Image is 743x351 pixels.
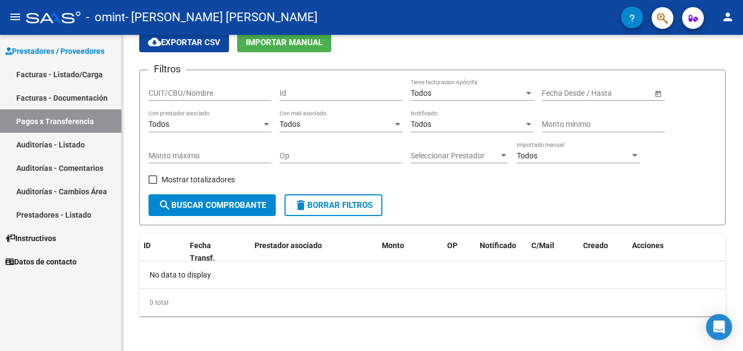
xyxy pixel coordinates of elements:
datatable-header-cell: Prestador asociado [250,234,377,270]
datatable-header-cell: Creado [579,234,628,270]
datatable-header-cell: OP [443,234,475,270]
span: Buscar Comprobante [158,200,266,210]
span: ID [144,241,151,250]
div: 0 total [139,289,726,316]
span: Seleccionar Prestador [411,151,499,161]
span: Monto [382,241,404,250]
span: Prestadores / Proveedores [5,45,104,57]
mat-icon: delete [294,199,307,212]
mat-icon: cloud_download [148,35,161,48]
datatable-header-cell: C/Mail [527,234,579,270]
span: Datos de contacto [5,256,77,268]
span: Instructivos [5,232,56,244]
mat-icon: menu [9,10,22,23]
span: Todos [411,89,431,97]
span: Mostrar totalizadores [162,173,235,186]
span: Notificado [480,241,516,250]
button: Exportar CSV [139,32,229,52]
div: Open Intercom Messenger [706,314,732,340]
span: Todos [280,120,300,128]
button: Importar Manual [237,32,331,52]
span: - [PERSON_NAME] [PERSON_NAME] [125,5,318,29]
span: OP [447,241,457,250]
span: C/Mail [531,241,554,250]
button: Borrar Filtros [284,194,382,216]
input: Start date [542,89,575,98]
span: Importar Manual [246,38,323,47]
span: Exportar CSV [148,38,220,47]
span: Borrar Filtros [294,200,373,210]
datatable-header-cell: ID [139,234,185,270]
span: Todos [148,120,169,128]
span: Todos [517,151,537,160]
button: Buscar Comprobante [148,194,276,216]
datatable-header-cell: Fecha Transf. [185,234,234,270]
datatable-header-cell: Monto [377,234,443,270]
datatable-header-cell: Acciones [628,234,726,270]
span: Fecha Transf. [190,241,215,262]
mat-icon: search [158,199,171,212]
button: Open calendar [652,88,664,99]
datatable-header-cell: Notificado [475,234,527,270]
span: - omint [86,5,125,29]
span: Creado [583,241,608,250]
span: Todos [411,120,431,128]
mat-icon: person [721,10,734,23]
span: Prestador asociado [255,241,322,250]
input: End date [585,89,638,98]
span: Acciones [632,241,664,250]
h3: Filtros [148,61,186,77]
div: No data to display [139,261,726,288]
